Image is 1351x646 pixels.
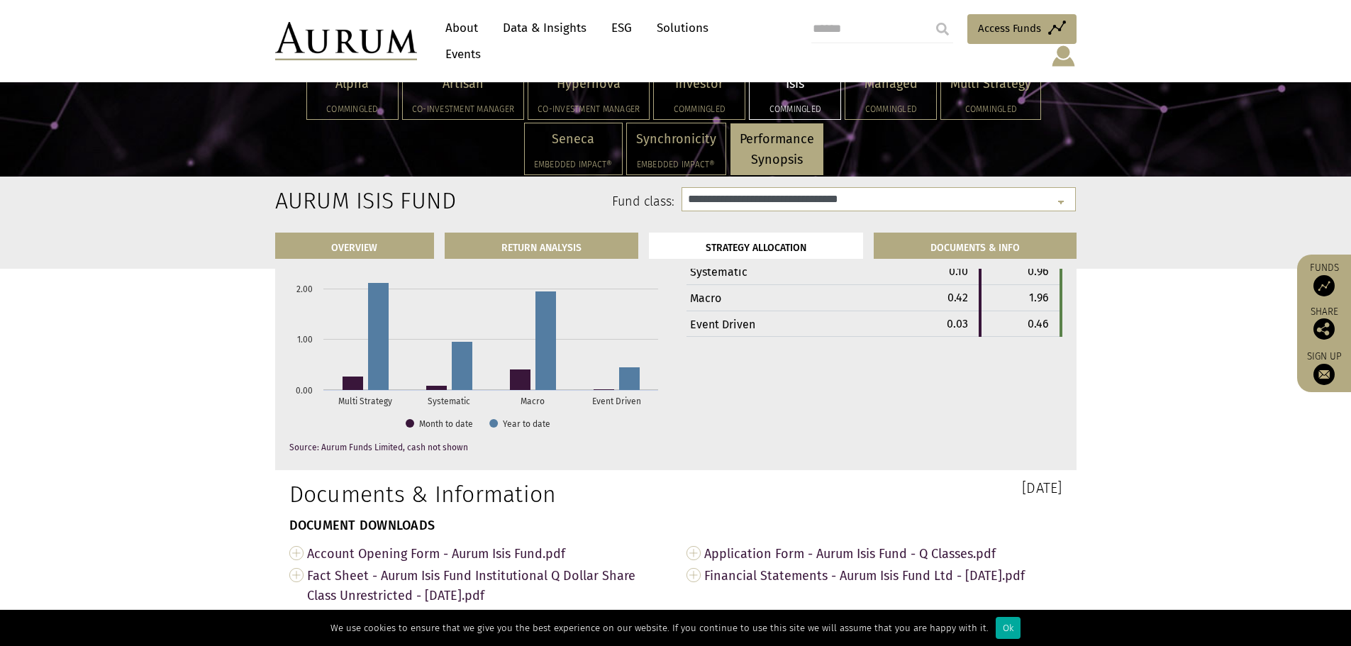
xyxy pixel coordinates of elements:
text: 1.00 [297,335,313,345]
h5: Commingled [855,105,927,113]
p: Isis [759,74,831,94]
p: Performance Synopsis [740,129,814,170]
a: Funds [1304,262,1344,296]
h5: Commingled [663,105,735,113]
h3: [DATE] [686,481,1062,495]
div: Ok [996,617,1021,639]
a: About [438,15,485,41]
text: 2.00 [296,284,313,294]
img: account-icon.svg [1050,44,1077,68]
img: Share this post [1313,318,1335,340]
a: OVERVIEW [275,233,435,259]
p: Multi Strategy [950,74,1031,94]
td: Systematic [686,259,898,285]
text: Multi Strategy [338,396,392,406]
h5: Commingled [759,105,831,113]
h5: Embedded Impact® [534,160,613,169]
a: ESG [604,15,639,41]
p: Investor [663,74,735,94]
div: Share [1304,307,1344,340]
h5: Embedded Impact® [636,160,716,169]
a: Events [438,41,481,67]
text: Macro [521,396,545,406]
p: Seneca [534,129,613,150]
a: RETURN ANALYSIS [445,233,638,259]
td: 0.03 [898,311,980,337]
p: Managed [855,74,927,94]
p: Synchronicity [636,129,716,150]
text: Event Driven [591,396,640,406]
text: Systematic [428,396,470,406]
p: Alpha [316,74,389,94]
td: 1.96 [980,284,1061,311]
text: Month to date [419,419,473,429]
input: Submit [928,15,957,43]
p: Source: Aurum Funds Limited, cash not shown [289,443,665,452]
h5: Co-investment Manager [538,105,640,113]
h2: Aurum Isis Fund [275,187,391,214]
span: Access Funds [978,20,1041,37]
strong: DOCUMENT DOWNLOADS [289,518,435,533]
span: Financial Statements - Aurum Isis Fund Ltd - [DATE].pdf [704,564,1062,586]
td: Macro [686,284,898,311]
h1: Documents & Information [289,481,665,508]
td: 0.96 [980,259,1061,285]
p: Hypernova [538,74,640,94]
h5: Commingled [950,105,1031,113]
span: Fact Sheet - Aurum Isis Fund Institutional Q Dollar Share Class Unrestricted - [DATE].pdf [307,564,665,607]
a: Solutions [650,15,716,41]
td: 0.42 [898,284,980,311]
td: 0.46 [980,311,1061,337]
p: Artisan [412,74,514,94]
text: Year to date [503,419,550,429]
label: Fund class: [412,193,675,211]
a: Sign up [1304,350,1344,385]
td: Event Driven [686,311,898,337]
span: Account Opening Form - Aurum Isis Fund.pdf [307,542,665,564]
img: Sign up to our newsletter [1313,364,1335,385]
a: Data & Insights [496,15,594,41]
img: Aurum [275,22,417,60]
a: Access Funds [967,14,1077,44]
text: 0.00 [296,386,313,396]
img: Access Funds [1313,275,1335,296]
h5: Commingled [316,105,389,113]
td: 0.10 [898,259,980,285]
span: Application Form - Aurum Isis Fund - Q Classes.pdf [704,542,1062,564]
h5: Co-investment Manager [412,105,514,113]
a: DOCUMENTS & INFO [874,233,1077,259]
